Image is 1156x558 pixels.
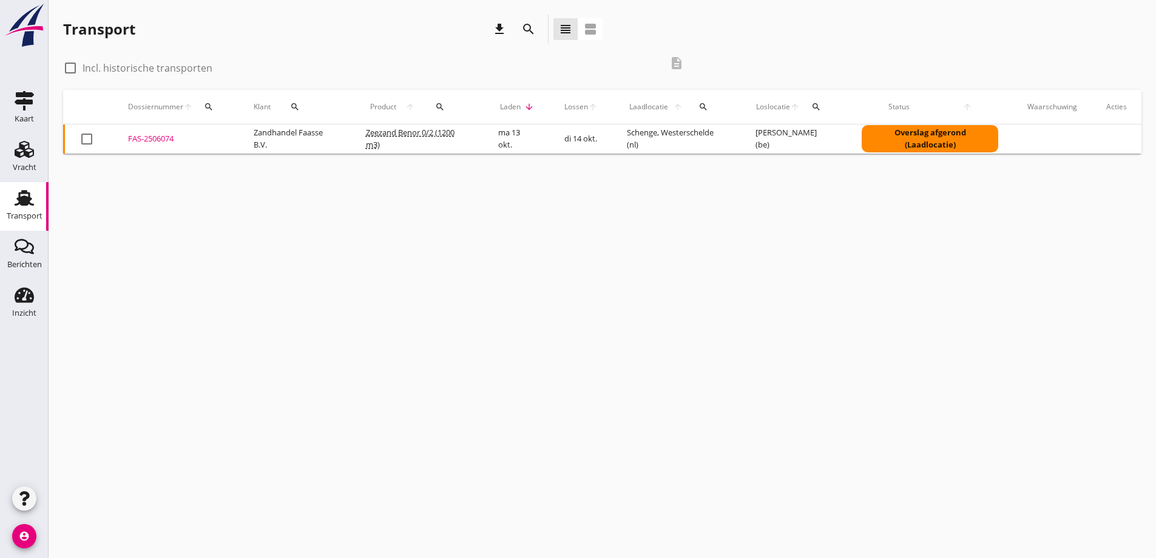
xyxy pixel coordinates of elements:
i: view_agenda [583,22,598,36]
i: search [521,22,536,36]
td: [PERSON_NAME] (be) [741,124,847,154]
i: view_headline [558,22,573,36]
i: arrow_upward [936,102,998,112]
i: search [811,102,821,112]
label: Incl. historische transporten [83,62,212,74]
div: Acties [1106,101,1127,112]
span: Laden [498,101,522,112]
i: arrow_upward [588,102,598,112]
td: ma 13 okt. [484,124,550,154]
i: arrow_upward [671,102,685,112]
div: Transport [7,212,42,220]
i: search [435,102,445,112]
td: di 14 okt. [550,124,612,154]
i: search [204,102,214,112]
div: Vracht [13,163,36,171]
i: account_circle [12,524,36,548]
span: Dossiernummer [128,101,183,112]
div: Inzicht [12,309,36,317]
div: Overslag afgerond (Laadlocatie) [862,125,998,152]
img: logo-small.a267ee39.svg [2,3,46,48]
i: search [290,102,300,112]
i: arrow_upward [401,102,420,112]
div: Klant [254,92,337,121]
i: download [492,22,507,36]
i: search [698,102,708,112]
td: Zandhandel Faasse B.V. [239,124,351,154]
span: Status [862,101,936,112]
div: Waarschuwing [1027,101,1077,112]
i: arrow_upward [790,102,800,112]
span: Laadlocatie [627,101,671,112]
i: arrow_upward [183,102,193,112]
i: arrow_downward [522,102,536,112]
td: Schenge, Westerschelde (nl) [612,124,741,154]
span: Loslocatie [755,101,790,112]
div: Kaart [15,115,34,123]
div: Transport [63,19,135,39]
span: Zeezand Benor 0/2 (1200 m3) [366,127,455,150]
span: Lossen [564,101,588,112]
div: Berichten [7,260,42,268]
span: Product [366,101,401,112]
div: FAS-2506074 [128,133,225,145]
